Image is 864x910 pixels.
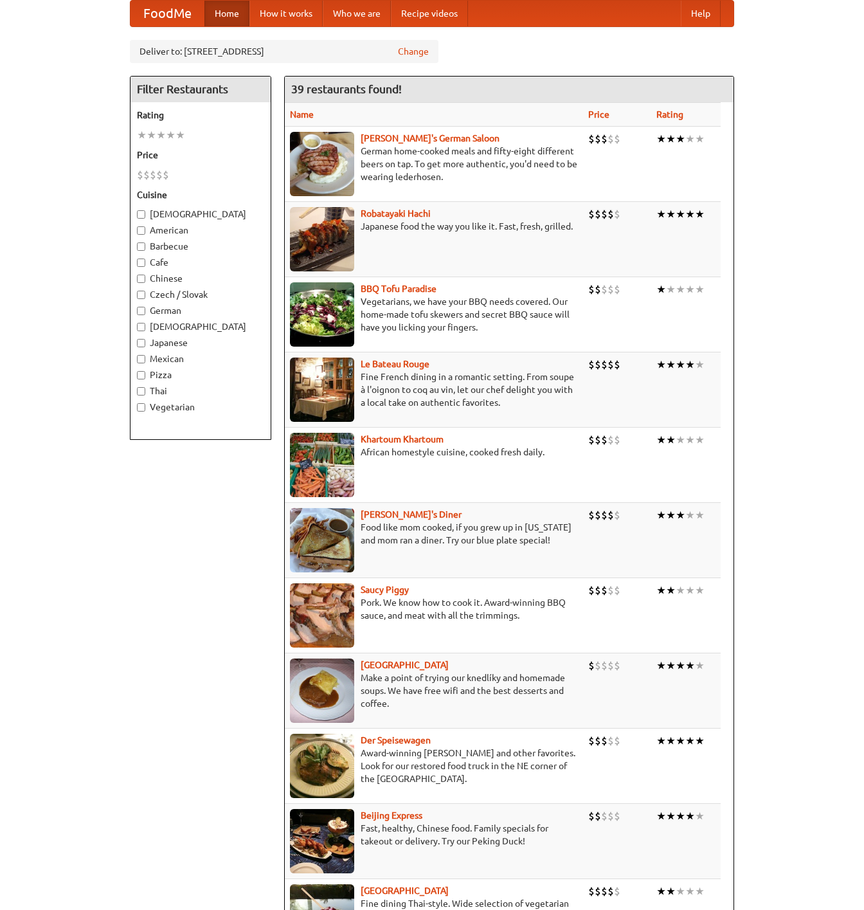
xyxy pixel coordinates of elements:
p: German home-cooked meals and fifty-eight different beers on tap. To get more authentic, you'd nee... [290,145,578,183]
li: ★ [656,282,666,296]
li: $ [607,809,614,823]
label: German [137,304,264,317]
li: $ [595,207,601,221]
li: ★ [666,734,676,748]
li: $ [595,508,601,522]
li: $ [614,884,620,898]
li: $ [588,583,595,597]
li: ★ [666,132,676,146]
li: $ [607,734,614,748]
li: ★ [656,207,666,221]
li: $ [601,207,607,221]
li: $ [614,508,620,522]
input: Vegetarian [137,403,145,412]
li: ★ [656,809,666,823]
li: ★ [685,132,695,146]
li: ★ [695,884,705,898]
li: ★ [656,358,666,372]
img: robatayaki.jpg [290,207,354,271]
li: ★ [656,132,666,146]
li: $ [601,282,607,296]
li: $ [607,358,614,372]
input: Japanese [137,339,145,347]
li: $ [595,282,601,296]
li: $ [607,659,614,673]
a: [PERSON_NAME]'s Diner [361,509,462,520]
li: ★ [676,659,685,673]
a: Le Bateau Rouge [361,359,429,369]
li: ★ [666,358,676,372]
li: $ [595,884,601,898]
a: Robatayaki Hachi [361,208,431,219]
li: ★ [695,734,705,748]
input: Chinese [137,275,145,283]
li: ★ [676,583,685,597]
li: ★ [685,659,695,673]
a: Recipe videos [391,1,468,26]
li: ★ [666,433,676,447]
li: $ [595,433,601,447]
li: ★ [685,583,695,597]
h5: Price [137,149,264,161]
p: Fast, healthy, Chinese food. Family specials for takeout or delivery. Try our Peking Duck! [290,822,578,848]
li: ★ [656,659,666,673]
li: ★ [685,282,695,296]
li: ★ [137,128,147,142]
label: Thai [137,385,264,397]
li: $ [143,168,150,182]
li: $ [614,282,620,296]
a: How it works [249,1,323,26]
li: ★ [695,282,705,296]
li: $ [137,168,143,182]
p: Award-winning [PERSON_NAME] and other favorites. Look for our restored food truck in the NE corne... [290,747,578,785]
label: [DEMOGRAPHIC_DATA] [137,320,264,333]
a: FoodMe [130,1,204,26]
li: ★ [695,583,705,597]
p: Fine French dining in a romantic setting. From soupe à l'oignon to coq au vin, let our chef delig... [290,370,578,409]
a: Rating [656,109,683,120]
input: Thai [137,387,145,396]
li: ★ [666,884,676,898]
li: $ [614,583,620,597]
label: [DEMOGRAPHIC_DATA] [137,208,264,221]
input: Czech / Slovak [137,291,145,299]
li: $ [588,809,595,823]
label: Pizza [137,369,264,381]
li: $ [614,358,620,372]
li: $ [156,168,163,182]
li: ★ [676,433,685,447]
li: ★ [685,734,695,748]
li: ★ [676,809,685,823]
li: ★ [695,809,705,823]
img: tofuparadise.jpg [290,282,354,347]
label: Barbecue [137,240,264,253]
li: $ [601,583,607,597]
li: ★ [666,583,676,597]
b: [GEOGRAPHIC_DATA] [361,886,449,896]
li: ★ [676,358,685,372]
li: $ [595,734,601,748]
p: African homestyle cuisine, cooked fresh daily. [290,446,578,459]
li: ★ [695,433,705,447]
a: Saucy Piggy [361,585,409,595]
img: beijing.jpg [290,809,354,873]
li: $ [601,508,607,522]
li: ★ [685,207,695,221]
li: $ [588,734,595,748]
label: Cafe [137,256,264,269]
p: Vegetarians, we have your BBQ needs covered. Our home-made tofu skewers and secret BBQ sauce will... [290,295,578,334]
a: Der Speisewagen [361,735,431,745]
li: ★ [685,884,695,898]
li: $ [588,358,595,372]
li: ★ [175,128,185,142]
li: $ [588,659,595,673]
label: Chinese [137,272,264,285]
a: [PERSON_NAME]'s German Saloon [361,133,500,143]
li: $ [588,132,595,146]
a: Price [588,109,609,120]
img: sallys.jpg [290,508,354,572]
input: German [137,307,145,315]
